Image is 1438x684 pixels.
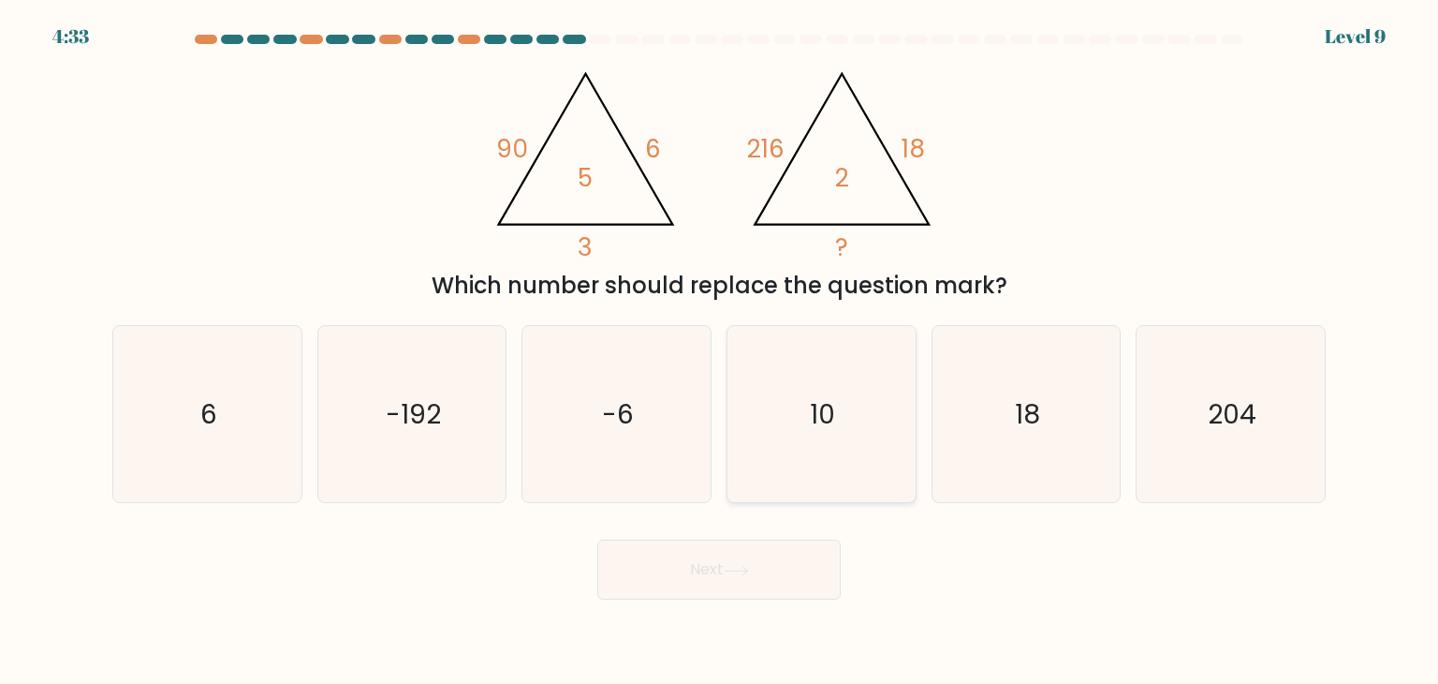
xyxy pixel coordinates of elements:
[835,230,848,264] tspan: ?
[579,160,594,195] tspan: 5
[603,395,635,433] text: -6
[645,131,661,166] tspan: 6
[747,131,785,166] tspan: 216
[597,540,841,600] button: Next
[835,160,849,195] tspan: 2
[1015,395,1040,433] text: 18
[579,230,594,264] tspan: 3
[200,395,217,433] text: 6
[902,131,925,166] tspan: 18
[52,22,89,51] div: 4:33
[496,131,528,166] tspan: 90
[124,269,1314,303] div: Which number should replace the question mark?
[811,395,836,433] text: 10
[1208,395,1256,433] text: 204
[1325,22,1386,51] div: Level 9
[386,395,441,433] text: -192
